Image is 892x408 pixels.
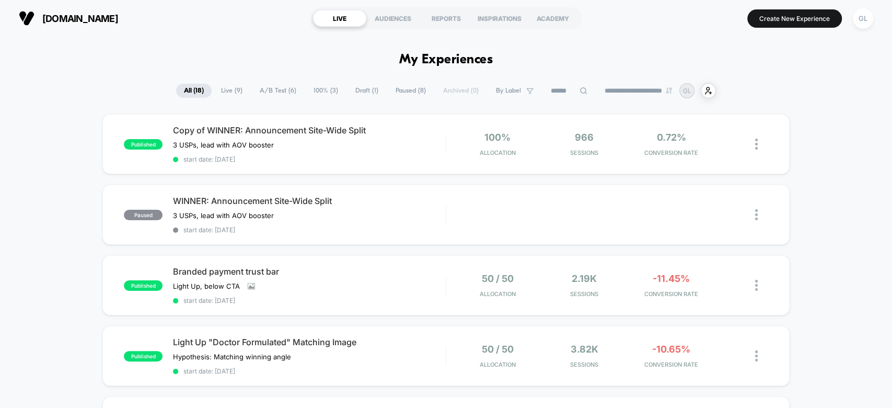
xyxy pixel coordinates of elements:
span: [DOMAIN_NAME] [42,13,118,24]
img: close [755,280,758,291]
span: Sessions [543,290,625,298]
span: Light Up, below CTA [173,282,240,290]
span: 2.19k [572,273,597,284]
span: Branded payment trust bar [173,266,445,277]
div: LIVE [313,10,366,27]
div: ACADEMY [526,10,580,27]
span: Sessions [543,361,625,368]
span: start date: [DATE] [173,155,445,163]
span: A/B Test ( 6 ) [252,84,304,98]
img: close [755,139,758,150]
span: 0.72% [656,132,686,143]
span: -11.45% [653,273,690,284]
span: Hypothesis: Matching winning angle [173,353,291,361]
span: 100% [484,132,511,143]
img: close [755,209,758,220]
div: REPORTS [420,10,473,27]
span: 3.82k [571,344,598,355]
span: 3 USPs, lead with AOV booster [173,141,274,149]
span: paused [124,210,163,220]
div: AUDIENCES [366,10,420,27]
img: Visually logo [19,10,34,26]
span: Light Up "Doctor Formulated" Matching Image [173,337,445,347]
span: -10.65% [652,344,690,355]
img: close [755,350,758,361]
span: Live ( 9 ) [213,84,250,98]
h1: My Experiences [399,52,493,67]
span: CONVERSION RATE [630,149,712,156]
span: 100% ( 3 ) [306,84,346,98]
div: GL [853,8,873,29]
span: Draft ( 1 ) [347,84,386,98]
span: Allocation [480,149,516,156]
button: GL [850,8,876,29]
span: start date: [DATE] [173,367,445,375]
div: INSPIRATIONS [473,10,526,27]
img: end [666,87,672,94]
span: CONVERSION RATE [630,361,712,368]
span: start date: [DATE] [173,226,445,234]
span: published [124,351,163,361]
p: GL [683,87,691,95]
span: Allocation [480,361,516,368]
span: By Label [496,87,521,95]
span: Sessions [543,149,625,156]
span: start date: [DATE] [173,297,445,304]
span: Copy of WINNER: Announcement Site-Wide Split [173,125,445,135]
button: [DOMAIN_NAME] [16,10,121,27]
span: 3 USPs, lead with AOV booster [173,211,274,220]
span: Paused ( 8 ) [388,84,434,98]
button: Create New Experience [747,9,842,28]
span: Allocation [480,290,516,298]
span: published [124,139,163,150]
span: WINNER: Announcement Site-Wide Split [173,196,445,206]
span: 50 / 50 [482,273,514,284]
span: 966 [575,132,594,143]
span: CONVERSION RATE [630,290,712,298]
span: 50 / 50 [482,344,514,355]
span: published [124,280,163,291]
span: All ( 18 ) [176,84,212,98]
